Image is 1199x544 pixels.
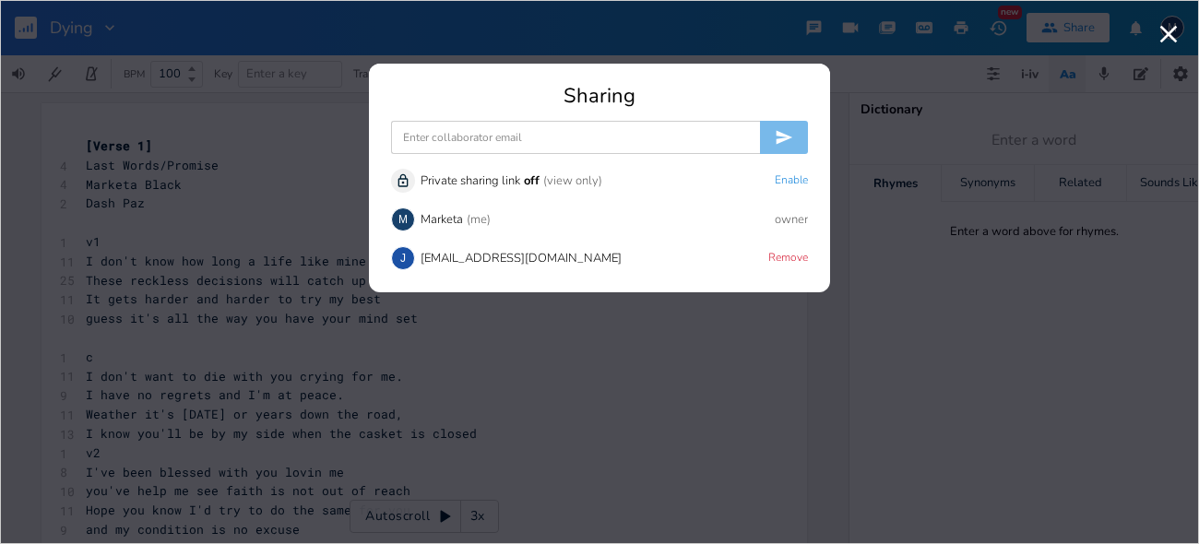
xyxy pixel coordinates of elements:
[467,214,491,226] div: (me)
[391,121,760,154] input: Enter collaborator email
[391,207,415,231] div: Marketa
[768,251,808,266] button: Remove
[775,214,808,226] div: owner
[524,175,540,187] div: off
[421,175,520,187] div: Private sharing link
[421,253,622,265] div: [EMAIL_ADDRESS][DOMAIN_NAME]
[421,214,463,226] div: Marketa
[391,246,415,270] div: josepazjr90
[391,86,808,106] div: Sharing
[775,173,808,189] button: Enable
[543,175,602,187] div: (view only)
[760,121,808,154] button: Invite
